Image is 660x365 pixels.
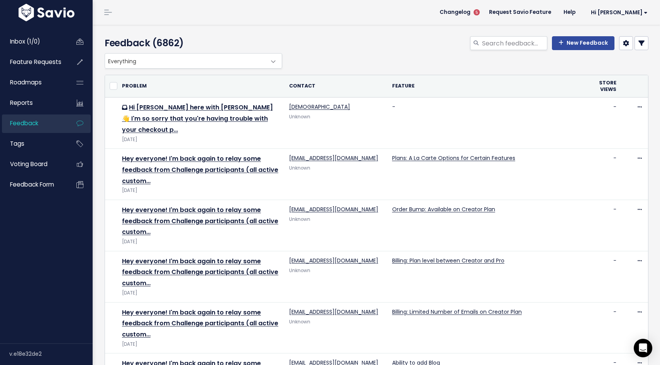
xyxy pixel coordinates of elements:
[122,340,280,348] div: [DATE]
[9,344,93,364] div: v.e18e32de2
[10,99,33,107] span: Reports
[388,75,591,98] th: Feature
[440,10,470,15] span: Changelog
[481,36,547,50] input: Search feedback...
[392,154,515,162] a: Plans: A La Carte Options for Certain Features
[10,160,47,168] span: Voting Board
[591,10,648,15] span: Hi [PERSON_NAME]
[289,308,378,316] a: [EMAIL_ADDRESS][DOMAIN_NAME]
[289,216,310,222] span: Unknown
[122,187,280,195] div: [DATE]
[591,200,621,251] td: -
[2,94,64,112] a: Reports
[10,119,38,127] span: Feedback
[10,58,61,66] span: Feature Requests
[388,98,591,149] td: -
[2,135,64,153] a: Tags
[105,53,282,69] span: Everything
[122,308,278,339] a: Hey everyone! I'm back again to relay some feedback from Challenge participants (all active custom…
[557,7,582,18] a: Help
[289,165,310,171] span: Unknown
[122,238,280,246] div: [DATE]
[591,251,621,302] td: -
[591,149,621,200] td: -
[2,53,64,71] a: Feature Requests
[2,33,64,50] a: Inbox (1/0)
[10,180,54,188] span: Feedback form
[10,78,42,86] span: Roadmaps
[289,103,350,111] a: [DEMOGRAPHIC_DATA]
[2,114,64,132] a: Feedback
[392,308,522,316] a: Billing: Limited Number of Emails on Creator Plan
[122,205,278,237] a: Hey everyone! I'm back again to relay some feedback from Challenge participants (all active custom…
[591,98,621,149] td: -
[2,74,64,91] a: Roadmaps
[474,9,480,15] span: 5
[122,103,273,134] a: Hi [PERSON_NAME] here with [PERSON_NAME] 👋 I'm so sorry that you're having trouble with your chec...
[17,4,76,21] img: logo-white.9d6f32f41409.svg
[634,339,652,357] div: Open Intercom Messenger
[392,257,504,264] a: Billing: Plan level between Creator and Pro
[2,176,64,193] a: Feedback form
[122,136,280,144] div: [DATE]
[289,154,378,162] a: [EMAIL_ADDRESS][DOMAIN_NAME]
[483,7,557,18] a: Request Savio Feature
[552,36,614,50] a: New Feedback
[591,75,621,98] th: Store Views
[122,289,280,297] div: [DATE]
[289,257,378,264] a: [EMAIL_ADDRESS][DOMAIN_NAME]
[122,154,278,185] a: Hey everyone! I'm back again to relay some feedback from Challenge participants (all active custom…
[284,75,388,98] th: Contact
[289,319,310,325] span: Unknown
[392,205,495,213] a: Order Bump: Available on Creator Plan
[2,155,64,173] a: Voting Board
[122,257,278,288] a: Hey everyone! I'm back again to relay some feedback from Challenge participants (all active custom…
[582,7,654,19] a: Hi [PERSON_NAME]
[289,114,310,120] span: Unknown
[105,36,278,50] h4: Feedback (6862)
[105,54,266,68] span: Everything
[591,302,621,353] td: -
[117,75,284,98] th: Problem
[10,37,40,45] span: Inbox (1/0)
[10,140,24,148] span: Tags
[289,267,310,274] span: Unknown
[289,205,378,213] a: [EMAIL_ADDRESS][DOMAIN_NAME]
